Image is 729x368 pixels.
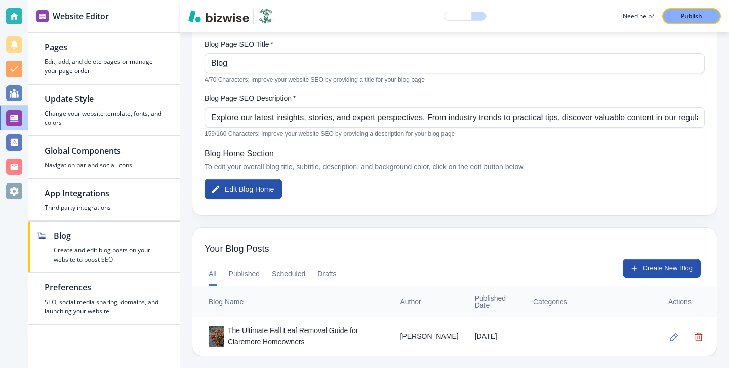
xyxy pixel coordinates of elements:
button: PagesEdit, add, and delete pages or manage your page order [28,33,180,84]
button: All [209,262,217,286]
button: Create New Blog [623,259,701,278]
th: Categories [525,286,656,317]
h3: Need help? [623,12,654,21]
img: editor icon [36,10,49,22]
h2: Website Editor [53,10,109,22]
h4: Third party integrations [45,203,164,212]
button: Publish [662,8,721,24]
p: Blog Home Section [205,148,705,160]
div: Blog Name [209,298,384,305]
h4: Create and edit blog posts on your website to boost SEO [54,246,164,264]
h2: Blog [54,230,164,242]
img: Bizwise Logo [188,10,249,22]
div: Actions [668,298,709,305]
button: BlogCreate and edit blog posts on your website to boost SEO [28,222,180,272]
div: The Ultimate Fall Leaf Removal Guide for Claremore Homeowners [209,325,384,348]
h2: Update Style [45,93,164,105]
h4: Edit, add, and delete pages or manage your page order [45,57,164,76]
p: To edit your overall blog title, subtitle, description, and background color, click on the edit b... [205,162,705,173]
img: Your Logo [258,8,273,24]
p: 159/160 Characters; Improve your website SEO by providing a description for your blog page [205,129,698,139]
span: Your Blog Posts [205,244,705,255]
th: Author [392,286,467,317]
button: PreferencesSEO, social media sharing, domains, and launching your website. [28,273,180,324]
h2: Preferences [45,281,164,293]
button: Global ComponentsNavigation bar and social icons [28,136,180,178]
label: Blog Page SEO Title [205,39,705,49]
h4: Navigation bar and social icons [45,161,164,170]
label: Blog Page SEO Description [205,93,705,103]
button: Scheduled [272,262,305,286]
th: Published Date [467,286,525,317]
p: Publish [681,12,702,21]
h2: App Integrations [45,187,164,199]
td: [PERSON_NAME] [392,317,467,356]
button: Edit Blog Home [205,179,282,199]
button: Drafts [317,262,336,286]
p: 4/70 Characters; Improve your website SEO by providing a title for your blog page [205,75,698,85]
button: App IntegrationsThird party integrations [28,179,180,220]
h2: Pages [45,41,164,53]
img: 475d043f860bfee539c876442b8c73fb.webp [209,326,229,347]
button: Published [229,262,260,286]
button: Update StyleChange your website template, fonts, and colors [28,85,180,135]
h4: Change your website template, fonts, and colors [45,109,164,127]
h2: Global Components [45,144,164,157]
td: [DATE] [467,317,525,356]
h4: SEO, social media sharing, domains, and launching your website. [45,298,164,316]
